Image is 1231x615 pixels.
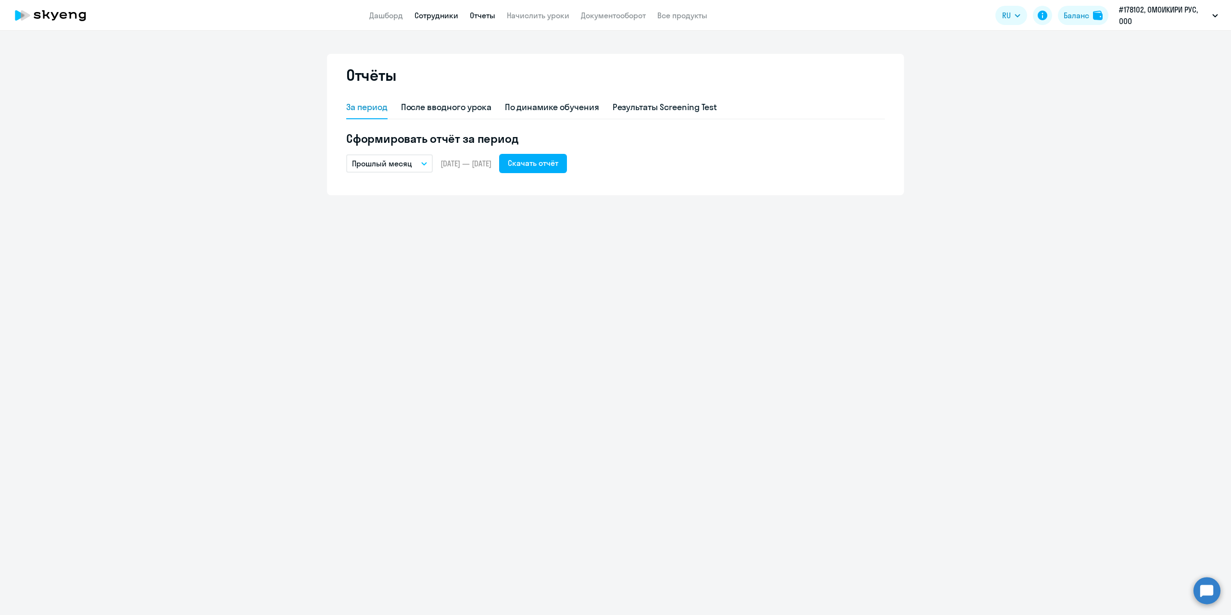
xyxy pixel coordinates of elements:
[499,154,567,173] button: Скачать отчёт
[346,154,433,173] button: Прошлый месяц
[995,6,1027,25] button: RU
[346,131,885,146] h5: Сформировать отчёт за период
[369,11,403,20] a: Дашборд
[346,65,396,85] h2: Отчёты
[1058,6,1108,25] button: Балансbalance
[505,101,599,113] div: По динамике обучения
[440,158,491,169] span: [DATE] — [DATE]
[613,101,717,113] div: Результаты Screening Test
[1064,10,1089,21] div: Баланс
[508,157,558,169] div: Скачать отчёт
[1002,10,1011,21] span: RU
[415,11,458,20] a: Сотрудники
[346,101,388,113] div: За период
[657,11,707,20] a: Все продукты
[401,101,491,113] div: После вводного урока
[470,11,495,20] a: Отчеты
[581,11,646,20] a: Документооборот
[1114,4,1223,27] button: #178102, ОМОИКИРИ РУС, ООО
[1093,11,1103,20] img: balance
[1119,4,1208,27] p: #178102, ОМОИКИРИ РУС, ООО
[352,158,412,169] p: Прошлый месяц
[507,11,569,20] a: Начислить уроки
